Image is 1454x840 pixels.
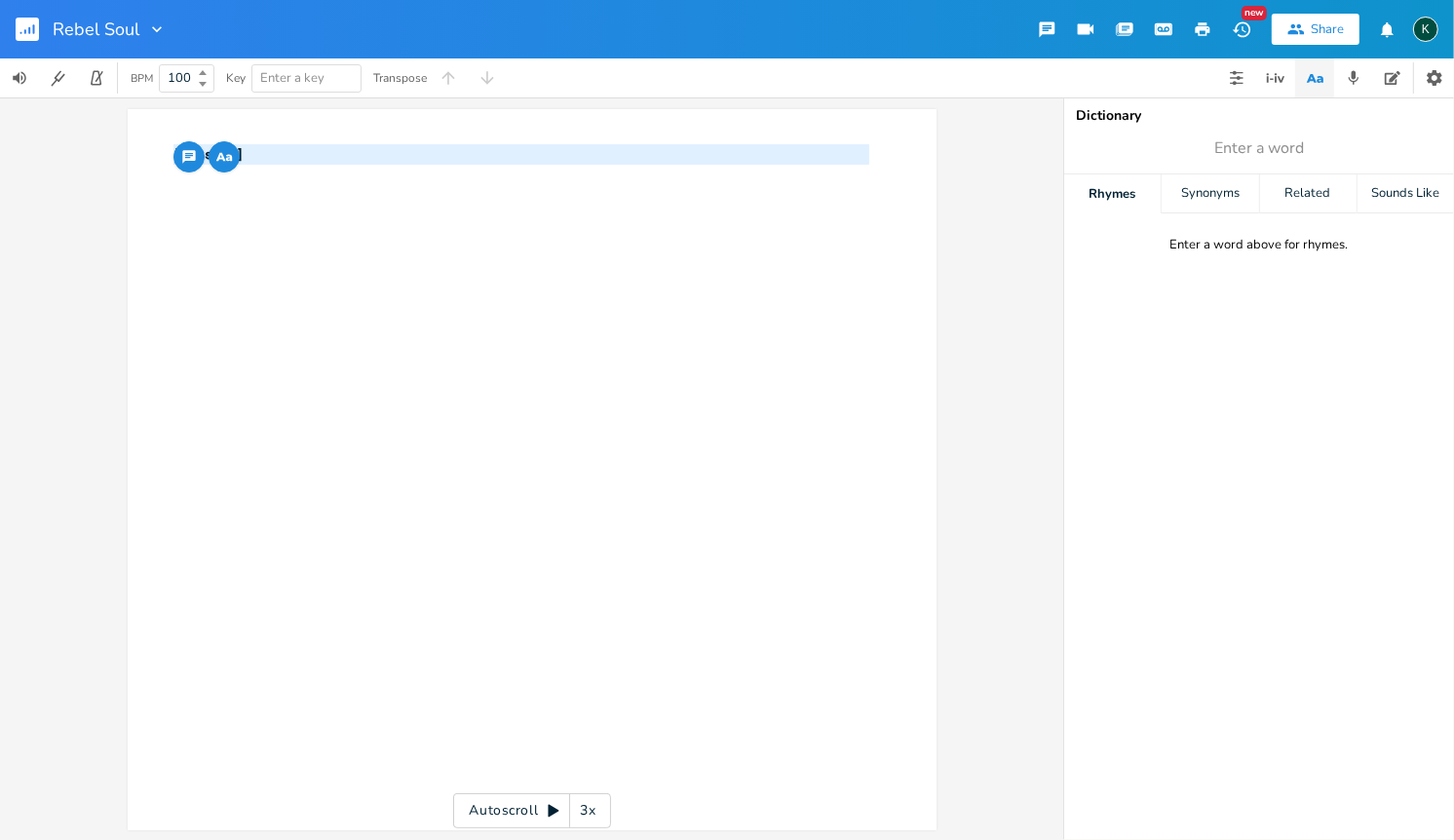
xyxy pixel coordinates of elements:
[1214,137,1304,160] span: Enter a word
[131,73,153,84] div: BPM
[1358,174,1454,213] div: Sounds Like
[1170,237,1349,253] div: Enter a word above for rhymes.
[53,20,139,38] span: Rebel Soul
[373,72,427,84] div: Transpose
[174,145,245,163] span: [Verse 1]
[226,72,246,84] div: Key
[1272,14,1359,45] button: Share
[1413,7,1438,52] button: K
[1076,109,1442,123] div: Dictionary
[1162,174,1258,213] div: Synonyms
[1413,17,1438,42] div: Koval
[1260,174,1357,213] div: Related
[1311,20,1344,38] div: Share
[453,793,611,828] div: Autoscroll
[570,793,605,828] div: 3x
[1242,6,1267,20] div: New
[1222,12,1261,47] button: New
[260,69,325,87] span: Enter a key
[1064,174,1161,213] div: Rhymes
